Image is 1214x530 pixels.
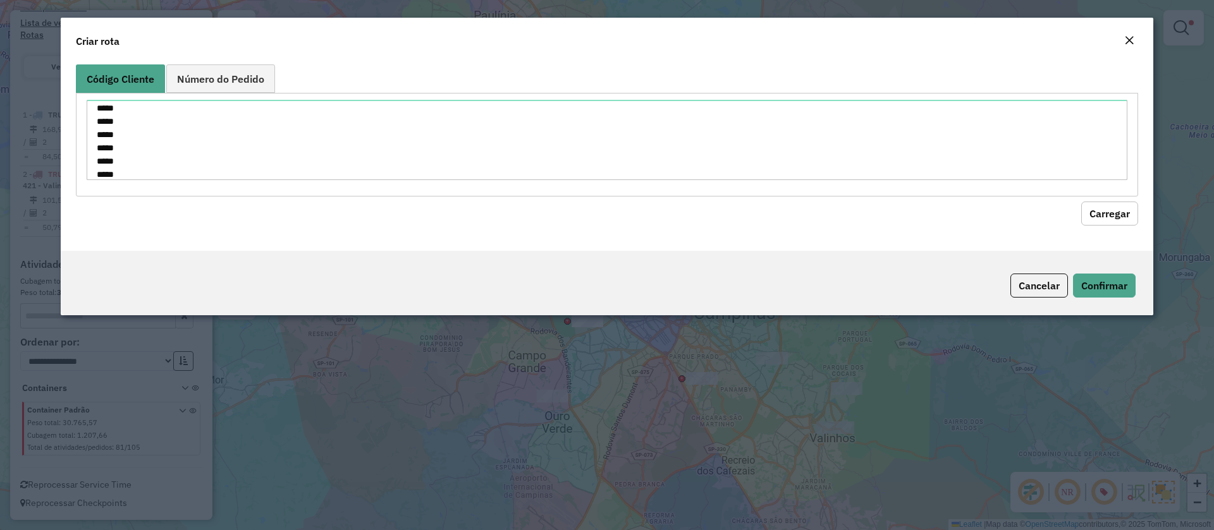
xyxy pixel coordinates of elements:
em: Fechar [1124,35,1134,45]
button: Confirmar [1073,274,1136,298]
button: Cancelar [1010,274,1068,298]
span: Número do Pedido [177,74,264,84]
button: Close [1120,33,1138,49]
span: Código Cliente [87,74,154,84]
h4: Criar rota [76,33,120,49]
button: Carregar [1081,202,1138,226]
